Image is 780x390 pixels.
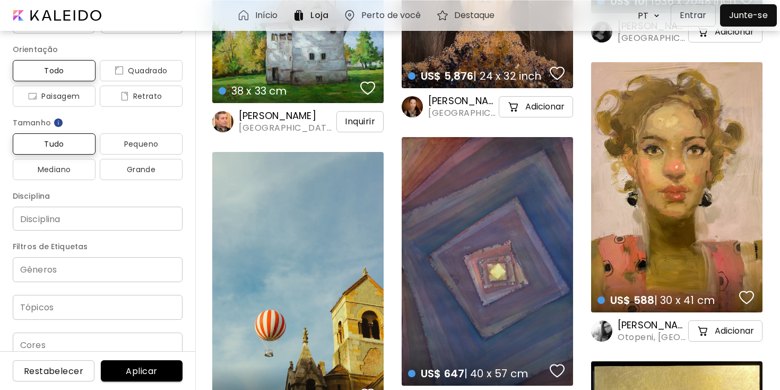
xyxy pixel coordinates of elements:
span: Restabelecer [21,366,86,377]
a: Loja [292,9,332,22]
span: Paisagem [21,90,87,103]
button: iconQuadrado [100,60,183,81]
button: Tudo [13,133,96,155]
button: Pequeno [100,133,183,155]
a: Perto de você [343,9,426,22]
button: Entrar [671,4,716,27]
h6: Destaque [454,11,495,20]
span: Aplicar [109,366,174,377]
button: Grande [100,159,183,180]
div: PT [632,6,651,25]
img: icon [28,92,37,100]
img: arrow down [651,11,662,21]
button: Aplicar [101,360,183,381]
span: Quadrado [108,64,174,77]
h6: Disciplina [13,190,183,202]
h6: Tamanho [13,116,183,129]
span: Retrato [108,90,174,103]
span: Tudo [21,138,87,150]
img: icon [120,92,129,100]
button: Todo [13,60,96,81]
h6: Loja [310,11,328,20]
span: Pequeno [108,138,174,150]
a: Início [237,9,282,22]
button: iconRetrato [100,86,183,107]
button: Restabelecer [13,360,94,381]
h6: Orientação [13,43,183,56]
h6: Perto de você [361,11,421,20]
p: Entrar [680,9,707,22]
button: Mediano [13,159,96,180]
span: Todo [21,64,87,77]
span: Grande [108,163,174,176]
span: Mediano [21,163,87,176]
img: icon [115,66,124,75]
a: Entrar [671,4,720,27]
a: Junte-se [720,4,777,27]
a: Destaque [436,9,499,22]
h6: Filtros de Etiquetas [13,240,183,253]
h6: Início [255,11,278,20]
img: info [53,117,64,128]
button: iconPaisagem [13,86,96,107]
